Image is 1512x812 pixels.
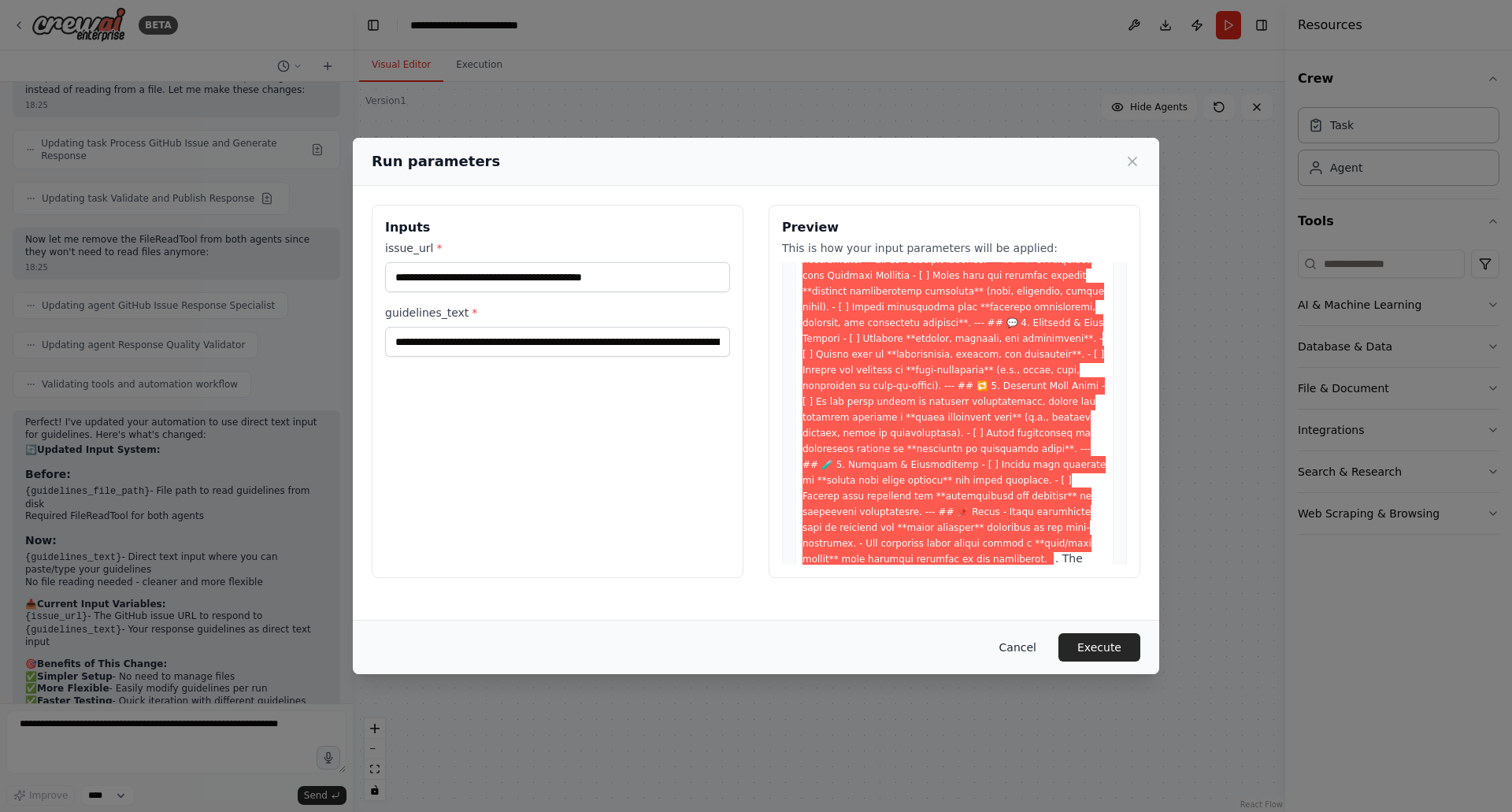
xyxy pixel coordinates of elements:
h3: Inputs [385,218,730,237]
label: issue_url [385,240,730,256]
button: Cancel [987,633,1049,662]
h3: Preview [782,218,1127,237]
p: This is how your input parameters will be applied: [782,240,1127,256]
button: Execute [1058,633,1140,662]
label: guidelines_text [385,305,730,321]
h2: Run parameters [372,150,500,172]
